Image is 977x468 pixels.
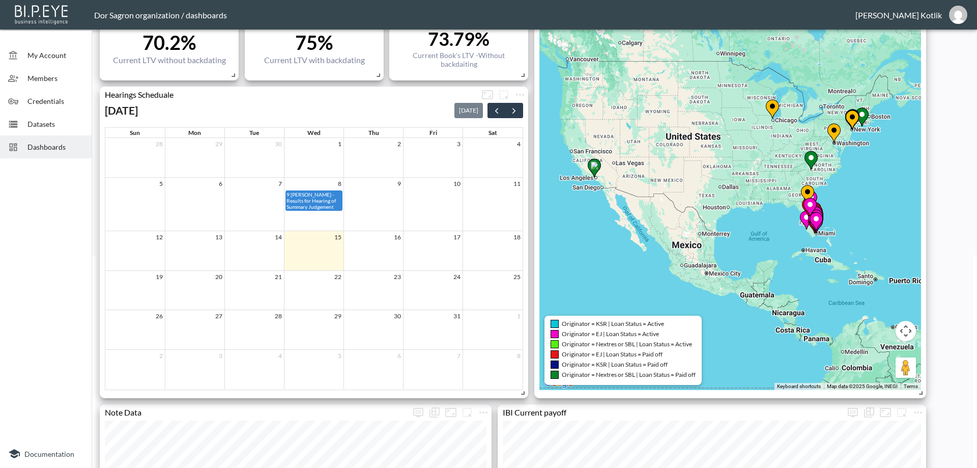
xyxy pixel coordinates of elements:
td: October 2, 2025 [344,138,404,177]
button: Fullscreen [877,404,894,421]
a: October 3, 2025 [455,138,463,150]
td: November 2, 2025 [105,350,165,389]
a: October 8, 2025 [336,178,343,189]
a: Sunday [128,128,142,137]
a: October 18, 2025 [511,231,523,243]
span: Datasets [27,119,83,129]
td: November 4, 2025 [224,350,284,389]
td: November 6, 2025 [344,350,404,389]
a: October 16, 2025 [392,231,403,243]
a: October 25, 2025 [511,271,523,283]
div: Dor Sagron organization / dashboards [94,10,855,20]
a: October 19, 2025 [154,271,165,283]
span: Map data ©2025 Google, INEGI [827,383,898,389]
button: Fullscreen [479,87,496,103]
div: 9 [PERSON_NAME] - Results for Hearing of Summary Judgement [286,191,342,210]
td: October 29, 2025 [284,310,343,350]
td: October 13, 2025 [165,231,224,270]
a: Friday [427,128,439,137]
span: Originator = KSR | Loan Status = Active [562,320,664,327]
div: 75% [264,31,365,54]
button: more [410,404,426,421]
span: Attach chart to a group [496,89,512,98]
td: October 17, 2025 [404,231,463,270]
a: October 29, 2025 [332,310,343,322]
a: Thursday [366,128,381,137]
td: October 20, 2025 [165,270,224,310]
a: October 31, 2025 [451,310,463,322]
a: Open this area in Google Maps (opens a new window) [542,377,576,390]
button: more [910,404,926,421]
span: Chart settings [910,404,926,421]
td: October 8, 2025 [284,177,343,231]
div: [PERSON_NAME] Kotlik [855,10,942,20]
td: October 4, 2025 [463,138,523,177]
td: October 11, 2025 [463,177,523,231]
span: Originator = Nextres or SBL | Loan Status = Active [562,340,692,348]
div: Show as… [426,404,443,421]
a: November 4, 2025 [276,350,284,362]
a: October 14, 2025 [273,231,284,243]
a: October 24, 2025 [451,271,463,283]
td: October 30, 2025 [344,310,404,350]
td: October 22, 2025 [284,270,343,310]
td: November 1, 2025 [463,310,523,350]
button: more [496,87,512,103]
span: Originator = KSR | Loan Status = Paid off [562,361,668,368]
a: October 28, 2025 [273,310,284,322]
a: October 13, 2025 [213,231,224,243]
a: October 6, 2025 [217,178,224,189]
a: November 2, 2025 [157,350,165,362]
span: Attach chart to a group [894,406,910,416]
td: October 1, 2025 [284,138,343,177]
td: October 15, 2025 [284,231,343,270]
button: more [475,404,492,421]
a: October 17, 2025 [451,231,463,243]
a: October 26, 2025 [154,310,165,322]
td: October 24, 2025 [404,270,463,310]
span: Originator = EJ | Loan Status = Active [562,330,659,338]
a: October 11, 2025 [511,178,523,189]
td: October 5, 2025 [105,177,165,231]
span: Dashboards [27,142,83,152]
td: November 5, 2025 [284,350,343,389]
a: October 9, 2025 [395,178,403,189]
td: September 30, 2025 [224,138,284,177]
button: Next month [505,103,523,119]
div: 70.2% [113,31,226,54]
td: October 27, 2025 [165,310,224,350]
button: more [894,404,910,421]
a: Monday [186,128,203,137]
a: October 23, 2025 [392,271,403,283]
div: Current LTV with backdating [264,55,365,65]
span: Originator = EJ | Loan Status = Paid off [562,350,663,358]
a: September 30, 2025 [273,138,284,150]
span: Credentials [27,96,83,106]
span: Documentation [24,450,74,458]
a: Terms (opens in new tab) [904,383,918,389]
a: November 6, 2025 [395,350,403,362]
td: October 25, 2025 [463,270,523,310]
span: Members [27,73,83,84]
td: October 31, 2025 [404,310,463,350]
a: October 10, 2025 [451,178,463,189]
span: Chart settings [475,404,492,421]
a: Wednesday [305,128,323,137]
a: Tuesday [247,128,261,137]
a: September 28, 2025 [154,138,165,150]
td: October 16, 2025 [344,231,404,270]
button: dinak@ibi.co.il [942,3,974,27]
a: November 7, 2025 [455,350,463,362]
a: October 20, 2025 [213,271,224,283]
span: My Account [27,50,83,61]
button: Drag Pegman onto the map to open Street View [896,357,916,378]
span: Display settings [410,404,426,421]
div: Note Data [100,407,410,417]
a: November 3, 2025 [217,350,224,362]
a: October 7, 2025 [276,178,284,189]
div: 73.79% [394,27,523,50]
td: October 3, 2025 [404,138,463,177]
div: Current Book's LTV -Without backdaiting [394,51,523,68]
div: IBI Current payoff [498,407,845,417]
a: September 29, 2025 [213,138,224,150]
